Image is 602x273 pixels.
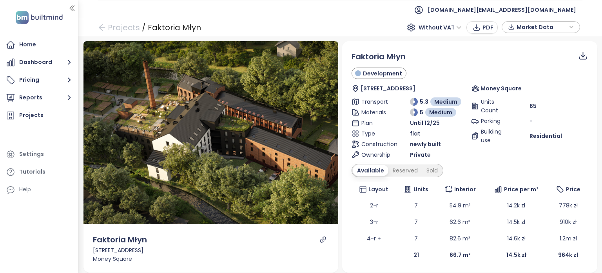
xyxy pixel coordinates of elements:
[98,20,140,35] a: arrow-left Projects
[361,97,390,106] span: Transport
[396,230,436,247] td: 7
[504,185,539,194] span: Price per m²
[481,127,510,145] span: Building use
[560,218,577,226] span: 910k zł
[429,108,452,117] span: Medium
[19,149,44,159] div: Settings
[361,150,390,159] span: Ownership
[419,22,462,33] span: Without VAT
[436,230,484,247] td: 82.6 m²
[529,117,533,125] span: -
[420,97,428,106] span: 5.3
[19,110,44,120] div: Projects
[361,84,415,93] span: [STREET_ADDRESS]
[368,185,388,194] span: Layout
[13,9,65,26] img: logo
[410,119,440,127] span: Until 12/25
[353,165,388,176] div: Available
[436,214,484,230] td: 62.6 m²
[4,72,74,88] button: Pricing
[352,230,396,247] td: 4-r +
[454,185,476,194] span: Interior
[361,140,390,148] span: Construction
[352,197,396,214] td: 2-r
[428,0,576,19] span: [DOMAIN_NAME][EMAIL_ADDRESS][DOMAIN_NAME]
[507,202,525,209] span: 14.2k zł
[566,185,580,194] span: Price
[361,129,390,138] span: Type
[4,55,74,70] button: Dashboard
[558,251,578,259] b: 964k zł
[19,185,31,194] div: Help
[560,235,577,242] span: 1.2m zł
[436,197,484,214] td: 54.9 m²
[19,167,45,177] div: Tutorials
[4,147,74,162] a: Settings
[506,251,526,259] b: 14.5k zł
[319,236,326,243] a: link
[413,185,428,194] span: Units
[352,51,406,63] span: Faktoria Młyn
[396,214,436,230] td: 7
[434,97,457,106] span: Medium
[93,255,329,263] div: Money Square
[420,108,423,117] span: 5
[19,40,36,49] div: Home
[410,140,441,148] span: newly built
[422,165,442,176] div: Sold
[506,21,576,33] div: button
[410,129,421,138] span: flat
[4,164,74,180] a: Tutorials
[482,23,493,32] span: PDF
[4,37,74,53] a: Home
[363,69,402,78] span: Development
[4,90,74,106] button: Reports
[4,108,74,123] a: Projects
[4,182,74,198] div: Help
[361,119,390,127] span: Plan
[559,202,578,209] span: 778k zł
[517,21,567,33] span: Market Data
[450,251,471,259] b: 66.7 m²
[148,20,201,35] div: Faktoria Młyn
[410,150,431,159] span: Private
[352,214,396,230] td: 3-r
[529,102,537,110] span: 65
[507,235,526,242] span: 14.6k zł
[142,20,146,35] div: /
[481,117,510,125] span: Parking
[361,108,390,117] span: Materials
[466,21,498,34] button: PDF
[388,165,422,176] div: Reserved
[93,234,147,246] div: Faktoria Młyn
[396,197,436,214] td: 7
[98,24,106,31] span: arrow-left
[481,97,510,115] span: Units Count
[507,218,525,226] span: 14.5k zł
[413,251,419,259] b: 21
[529,132,562,140] span: Residential
[93,246,329,255] div: [STREET_ADDRESS]
[481,84,522,93] span: Money Square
